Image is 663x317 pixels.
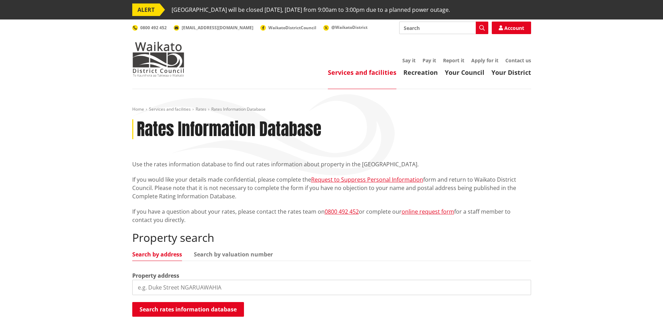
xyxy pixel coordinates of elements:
a: Services and facilities [149,106,191,112]
p: If you would like your details made confidential, please complete the form and return to Waikato ... [132,175,531,200]
a: Home [132,106,144,112]
a: Pay it [423,57,436,64]
span: 0800 492 452 [140,25,167,31]
p: Use the rates information database to find out rates information about property in the [GEOGRAPHI... [132,160,531,168]
a: Request to Suppress Personal Information [311,176,423,183]
span: @WaikatoDistrict [331,24,368,30]
a: Search by address [132,252,182,257]
input: Search input [399,22,488,34]
span: WaikatoDistrictCouncil [268,25,316,31]
a: Recreation [403,68,438,77]
a: Services and facilities [328,68,396,77]
a: Your Council [445,68,484,77]
span: [GEOGRAPHIC_DATA] will be closed [DATE], [DATE] from 9:00am to 3:00pm due to a planned power outage. [172,3,450,16]
a: [EMAIL_ADDRESS][DOMAIN_NAME] [174,25,253,31]
a: WaikatoDistrictCouncil [260,25,316,31]
a: 0800 492 452 [325,208,359,215]
img: Waikato District Council - Te Kaunihera aa Takiwaa o Waikato [132,42,184,77]
a: online request form [402,208,454,215]
a: Account [492,22,531,34]
span: Rates Information Database [211,106,266,112]
p: If you have a question about your rates, please contact the rates team on or complete our for a s... [132,207,531,224]
a: Apply for it [471,57,498,64]
a: Your District [491,68,531,77]
a: @WaikatoDistrict [323,24,368,30]
span: [EMAIL_ADDRESS][DOMAIN_NAME] [182,25,253,31]
a: Rates [196,106,206,112]
nav: breadcrumb [132,106,531,112]
a: 0800 492 452 [132,25,167,31]
h2: Property search [132,231,531,244]
a: Say it [402,57,416,64]
a: Contact us [505,57,531,64]
button: Search rates information database [132,302,244,317]
span: ALERT [132,3,160,16]
h1: Rates Information Database [137,119,321,140]
label: Property address [132,271,179,280]
a: Search by valuation number [194,252,273,257]
a: Report it [443,57,464,64]
input: e.g. Duke Street NGARUAWAHIA [132,280,531,295]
